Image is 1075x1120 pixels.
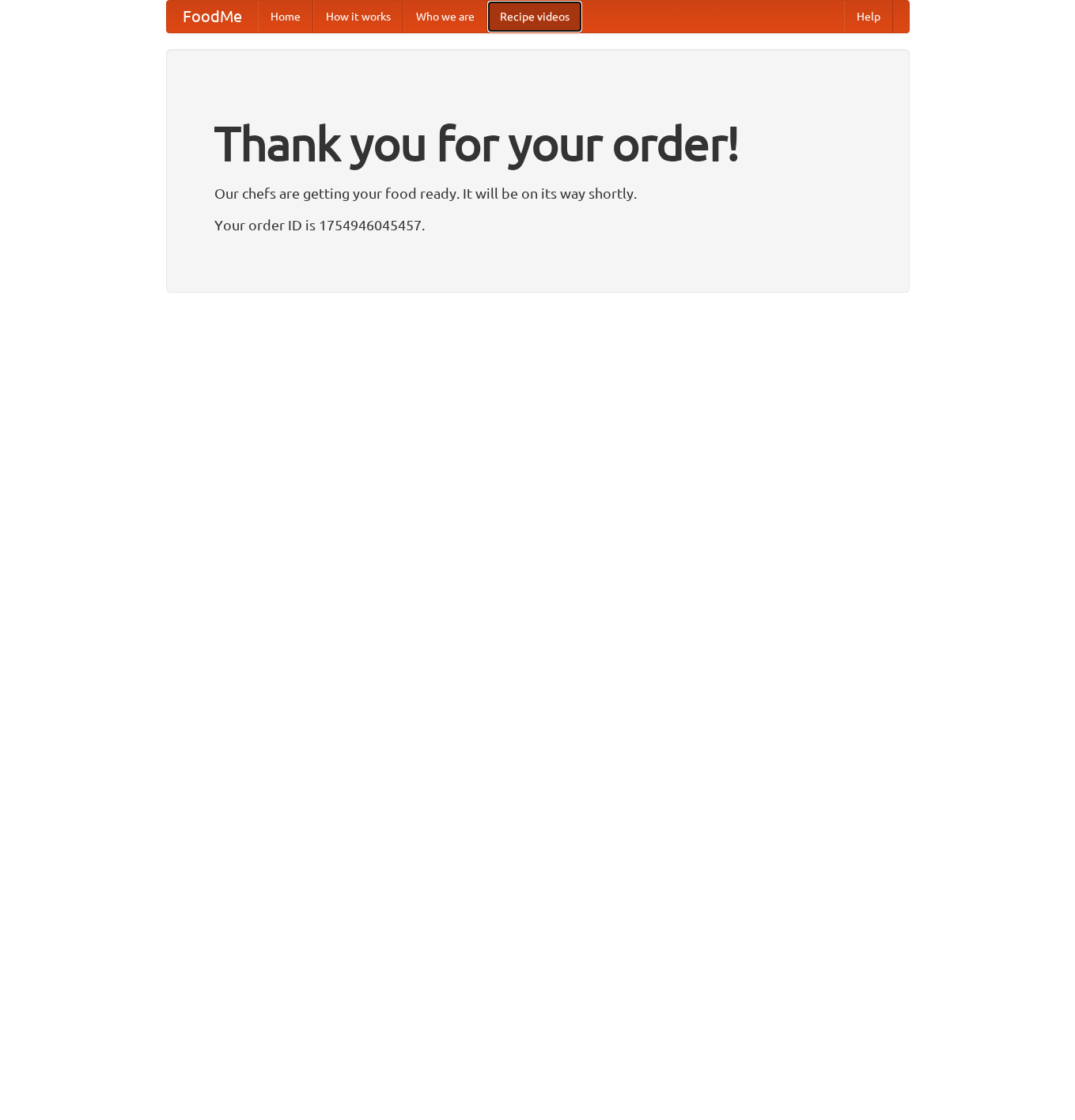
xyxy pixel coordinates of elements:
[313,1,403,32] a: How it works
[403,1,487,32] a: Who we are
[167,1,258,32] a: FoodMe
[258,1,313,32] a: Home
[214,105,861,181] h1: Thank you for your order!
[214,213,861,237] p: Your order ID is 1754946045457.
[487,1,582,32] a: Recipe videos
[844,1,893,32] a: Help
[214,181,861,205] p: Our chefs are getting your food ready. It will be on its way shortly.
